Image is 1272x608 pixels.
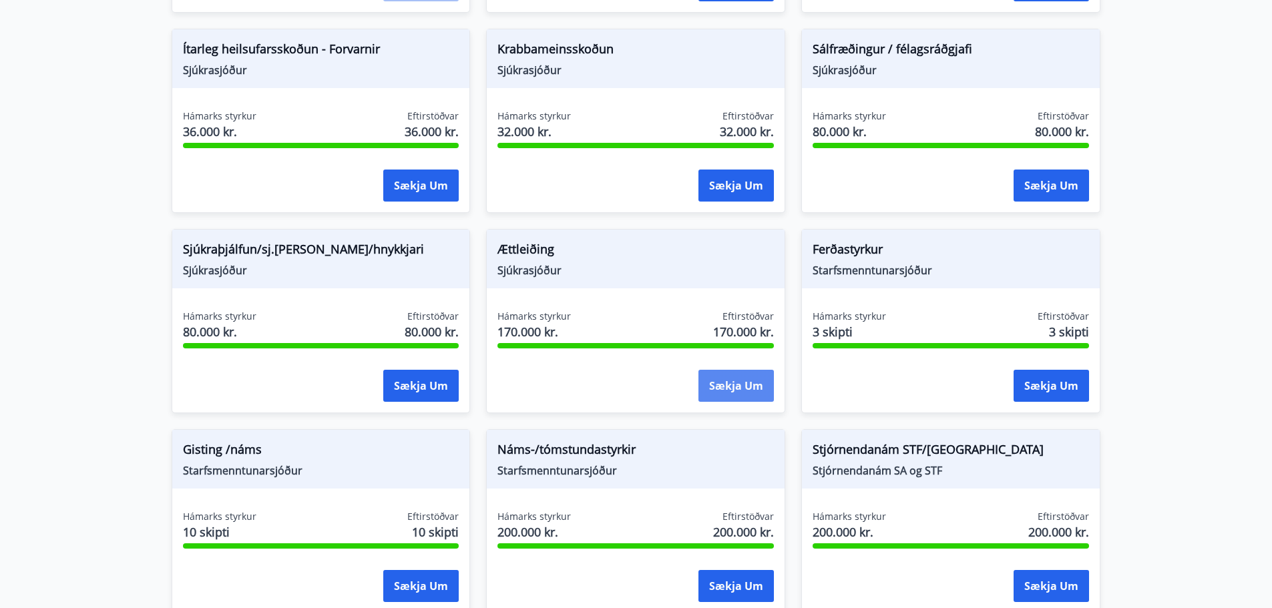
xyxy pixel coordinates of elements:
span: Starfsmenntunarsjóður [813,263,1089,278]
span: Hámarks styrkur [497,109,571,123]
span: 80.000 kr. [1035,123,1089,140]
span: 32.000 kr. [720,123,774,140]
span: Stjórnendanám SA og STF [813,463,1089,478]
span: Sjúkrasjóður [183,263,459,278]
span: Hámarks styrkur [497,310,571,323]
span: 10 skipti [412,523,459,541]
span: 170.000 kr. [713,323,774,340]
span: Starfsmenntunarsjóður [183,463,459,478]
span: Eftirstöðvar [722,310,774,323]
span: Krabbameinsskoðun [497,40,774,63]
span: Ferðastyrkur [813,240,1089,263]
span: Náms-/tómstundastyrkir [497,440,774,463]
button: Sækja um [383,170,459,202]
span: Hámarks styrkur [813,310,886,323]
span: 200.000 kr. [813,523,886,541]
span: Hámarks styrkur [183,510,256,523]
span: 36.000 kr. [405,123,459,140]
span: 10 skipti [183,523,256,541]
span: Eftirstöðvar [1038,510,1089,523]
span: Hámarks styrkur [813,109,886,123]
span: 200.000 kr. [497,523,571,541]
span: 80.000 kr. [183,323,256,340]
span: 32.000 kr. [497,123,571,140]
span: Eftirstöðvar [407,310,459,323]
span: Hámarks styrkur [813,510,886,523]
span: Sjúkraþjálfun/sj.[PERSON_NAME]/hnykkjari [183,240,459,263]
span: Hámarks styrkur [183,109,256,123]
span: Eftirstöðvar [1038,310,1089,323]
button: Sækja um [383,370,459,402]
button: Sækja um [1014,170,1089,202]
span: 200.000 kr. [1028,523,1089,541]
span: Sjúkrasjóður [497,63,774,77]
span: Hámarks styrkur [497,510,571,523]
span: Sjúkrasjóður [497,263,774,278]
span: Hámarks styrkur [183,310,256,323]
button: Sækja um [698,570,774,602]
button: Sækja um [698,170,774,202]
span: 3 skipti [1049,323,1089,340]
span: 3 skipti [813,323,886,340]
span: 36.000 kr. [183,123,256,140]
span: 80.000 kr. [813,123,886,140]
button: Sækja um [1014,370,1089,402]
span: Sjúkrasjóður [813,63,1089,77]
span: 80.000 kr. [405,323,459,340]
button: Sækja um [698,370,774,402]
span: Eftirstöðvar [407,510,459,523]
span: Stjórnendanám STF/[GEOGRAPHIC_DATA] [813,440,1089,463]
span: Sálfræðingur / félagsráðgjafi [813,40,1089,63]
button: Sækja um [1014,570,1089,602]
span: 170.000 kr. [497,323,571,340]
span: Eftirstöðvar [722,109,774,123]
span: Eftirstöðvar [407,109,459,123]
span: Gisting /náms [183,440,459,463]
span: Eftirstöðvar [722,510,774,523]
span: Sjúkrasjóður [183,63,459,77]
span: Starfsmenntunarsjóður [497,463,774,478]
button: Sækja um [383,570,459,602]
span: Ættleiðing [497,240,774,263]
span: Eftirstöðvar [1038,109,1089,123]
span: 200.000 kr. [713,523,774,541]
span: Ítarleg heilsufarsskoðun - Forvarnir [183,40,459,63]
